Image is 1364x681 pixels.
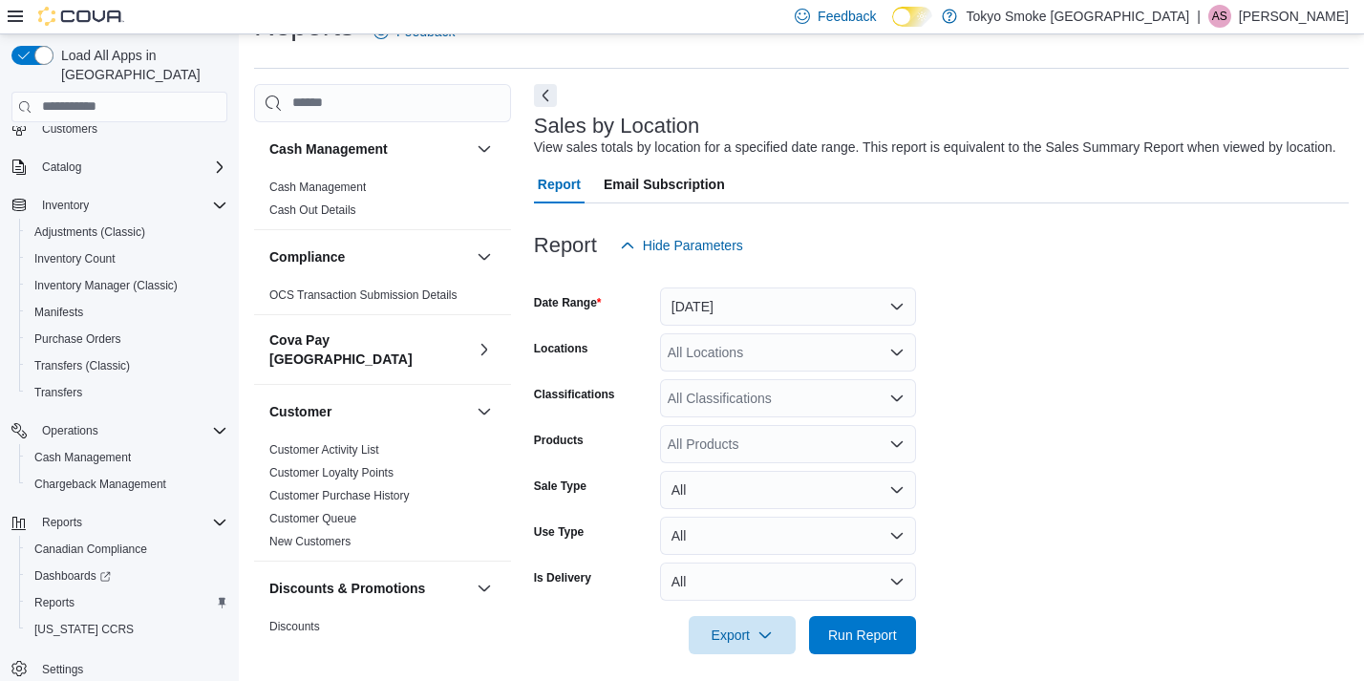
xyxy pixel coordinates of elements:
[269,139,388,159] h3: Cash Management
[19,219,235,245] button: Adjustments (Classic)
[269,402,469,421] button: Customer
[27,274,185,297] a: Inventory Manager (Classic)
[269,247,345,266] h3: Compliance
[643,236,743,255] span: Hide Parameters
[269,579,469,598] button: Discounts & Promotions
[27,618,141,641] a: [US_STATE] CCRS
[34,156,89,179] button: Catalog
[269,288,458,302] a: OCS Transaction Submission Details
[269,489,410,502] a: Customer Purchase History
[34,658,91,681] a: Settings
[34,450,131,465] span: Cash Management
[27,247,227,270] span: Inventory Count
[42,662,83,677] span: Settings
[27,221,153,244] a: Adjustments (Classic)
[4,154,235,181] button: Catalog
[42,423,98,438] span: Operations
[700,616,784,654] span: Export
[27,221,227,244] span: Adjustments (Classic)
[27,381,227,404] span: Transfers
[269,512,356,525] a: Customer Queue
[19,245,235,272] button: Inventory Count
[660,287,916,326] button: [DATE]
[19,272,235,299] button: Inventory Manager (Classic)
[269,466,394,479] a: Customer Loyalty Points
[818,7,876,26] span: Feedback
[254,284,511,314] div: Compliance
[19,444,235,471] button: Cash Management
[34,511,90,534] button: Reports
[269,203,356,217] a: Cash Out Details
[27,538,227,561] span: Canadian Compliance
[34,622,134,637] span: [US_STATE] CCRS
[19,471,235,498] button: Chargeback Management
[34,568,111,584] span: Dashboards
[660,563,916,601] button: All
[534,84,557,107] button: Next
[27,247,123,270] a: Inventory Count
[269,247,469,266] button: Compliance
[473,245,496,268] button: Compliance
[889,436,905,452] button: Open list of options
[534,570,591,585] label: Is Delivery
[27,473,227,496] span: Chargeback Management
[34,278,178,293] span: Inventory Manager (Classic)
[19,536,235,563] button: Canadian Compliance
[473,138,496,160] button: Cash Management
[1197,5,1201,28] p: |
[27,354,138,377] a: Transfers (Classic)
[34,194,96,217] button: Inventory
[828,626,897,645] span: Run Report
[269,443,379,457] a: Customer Activity List
[19,299,235,326] button: Manifests
[27,274,227,297] span: Inventory Manager (Classic)
[53,46,227,84] span: Load All Apps in [GEOGRAPHIC_DATA]
[892,7,932,27] input: Dark Mode
[269,330,469,369] button: Cova Pay [GEOGRAPHIC_DATA]
[534,115,700,138] h3: Sales by Location
[42,160,81,175] span: Catalog
[889,345,905,360] button: Open list of options
[4,509,235,536] button: Reports
[34,117,227,140] span: Customers
[34,331,121,347] span: Purchase Orders
[27,473,174,496] a: Chargeback Management
[967,5,1190,28] p: Tokyo Smoke [GEOGRAPHIC_DATA]
[34,224,145,240] span: Adjustments (Classic)
[4,192,235,219] button: Inventory
[27,301,227,324] span: Manifests
[27,618,227,641] span: Washington CCRS
[660,517,916,555] button: All
[19,563,235,589] a: Dashboards
[254,438,511,561] div: Customer
[1208,5,1231,28] div: Ashlee Swarath
[1239,5,1349,28] p: [PERSON_NAME]
[534,341,588,356] label: Locations
[27,591,227,614] span: Reports
[27,446,139,469] a: Cash Management
[534,387,615,402] label: Classifications
[19,352,235,379] button: Transfers (Classic)
[534,433,584,448] label: Products
[34,419,106,442] button: Operations
[4,417,235,444] button: Operations
[34,511,227,534] span: Reports
[27,591,82,614] a: Reports
[19,616,235,643] button: [US_STATE] CCRS
[473,338,496,361] button: Cova Pay [GEOGRAPHIC_DATA]
[27,538,155,561] a: Canadian Compliance
[34,251,116,266] span: Inventory Count
[604,165,725,203] span: Email Subscription
[34,542,147,557] span: Canadian Compliance
[27,328,227,351] span: Purchase Orders
[269,535,351,548] a: New Customers
[689,616,796,654] button: Export
[534,295,602,310] label: Date Range
[269,139,469,159] button: Cash Management
[27,564,227,587] span: Dashboards
[1212,5,1227,28] span: AS
[269,402,331,421] h3: Customer
[34,595,75,610] span: Reports
[19,379,235,406] button: Transfers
